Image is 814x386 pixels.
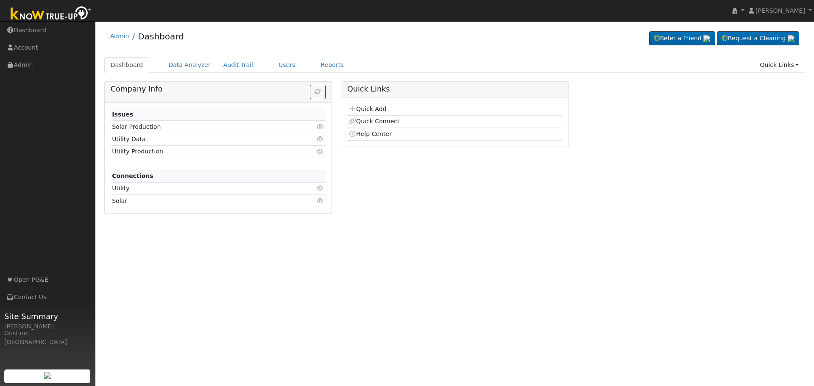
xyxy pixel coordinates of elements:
span: [PERSON_NAME] [755,7,805,14]
h5: Company Info [111,85,326,94]
h5: Quick Links [347,85,562,94]
a: Audit Trail [217,57,259,73]
td: Utility Data [111,133,291,145]
a: Dashboard [138,31,184,42]
a: Data Analyzer [162,57,217,73]
img: retrieve [703,35,710,42]
a: Quick Links [753,57,805,73]
i: Click to view [317,136,324,142]
td: Solar [111,195,291,207]
td: Utility [111,182,291,194]
a: Reports [315,57,350,73]
a: Admin [110,33,129,39]
strong: Connections [112,172,153,179]
a: Quick Add [348,106,386,112]
i: Click to view [317,185,324,191]
i: Click to view [317,148,324,154]
a: Quick Connect [348,118,399,125]
div: [PERSON_NAME] [4,322,91,331]
a: Request a Cleaning [717,31,799,46]
img: retrieve [788,35,794,42]
i: Click to view [317,124,324,130]
img: retrieve [44,372,51,379]
i: Click to view [317,198,324,204]
a: Refer a Friend [649,31,715,46]
a: Users [272,57,302,73]
a: Dashboard [104,57,150,73]
strong: Issues [112,111,133,118]
td: Utility Production [111,145,291,158]
a: Help Center [348,131,392,137]
span: Site Summary [4,311,91,322]
img: Know True-Up [6,5,95,24]
td: Solar Production [111,121,291,133]
div: Gustine, [GEOGRAPHIC_DATA] [4,329,91,347]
